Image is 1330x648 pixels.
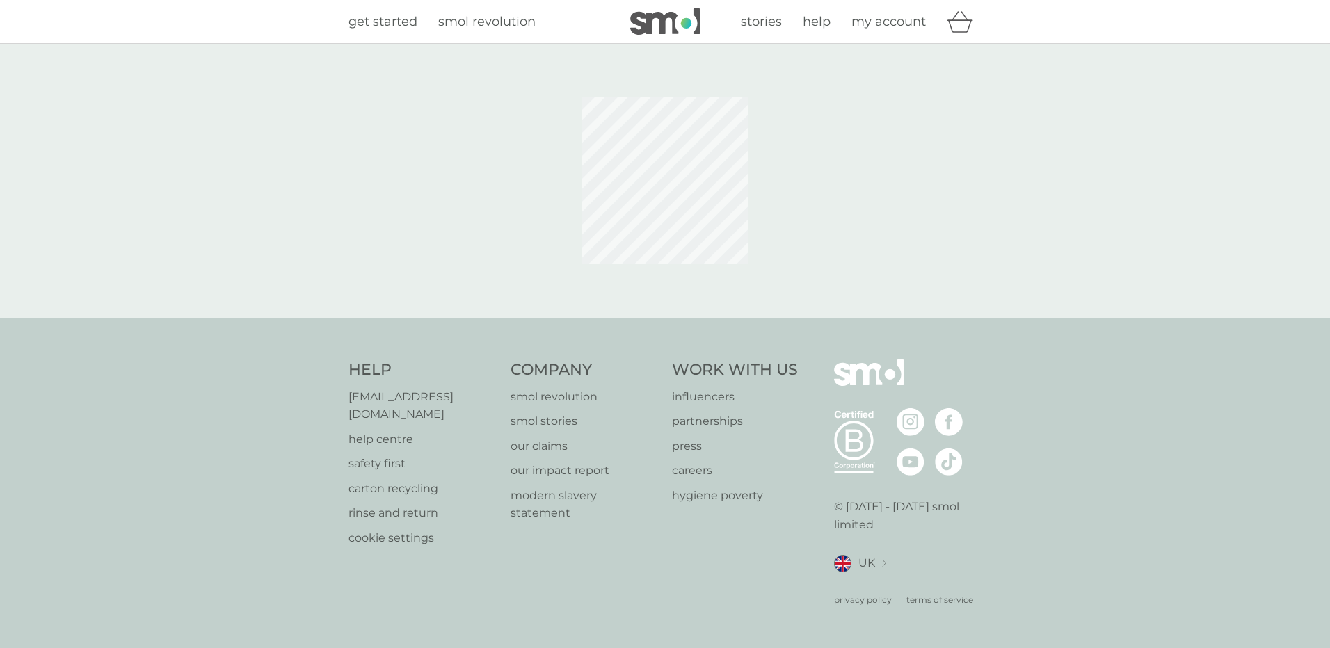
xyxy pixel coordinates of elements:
a: help [803,12,831,32]
a: safety first [348,455,497,473]
a: privacy policy [834,593,892,606]
a: get started [348,12,417,32]
img: UK flag [834,555,851,572]
p: © [DATE] - [DATE] smol limited [834,498,982,533]
a: smol revolution [438,12,536,32]
a: careers [672,462,798,480]
a: influencers [672,388,798,406]
a: modern slavery statement [511,487,659,522]
a: my account [851,12,926,32]
a: press [672,437,798,455]
a: partnerships [672,412,798,430]
span: smol revolution [438,14,536,29]
a: [EMAIL_ADDRESS][DOMAIN_NAME] [348,388,497,423]
a: hygiene poverty [672,487,798,505]
img: smol [834,359,904,407]
h4: Work With Us [672,359,798,381]
a: cookie settings [348,529,497,547]
a: carton recycling [348,480,497,498]
a: our impact report [511,462,659,480]
img: visit the smol Tiktok page [935,448,963,476]
a: stories [741,12,782,32]
img: select a new location [882,560,886,567]
span: my account [851,14,926,29]
span: stories [741,14,782,29]
span: get started [348,14,417,29]
a: rinse and return [348,504,497,522]
img: visit the smol Instagram page [897,408,924,436]
img: visit the smol Youtube page [897,448,924,476]
div: basket [947,8,982,35]
a: smol revolution [511,388,659,406]
img: visit the smol Facebook page [935,408,963,436]
img: smol [630,8,700,35]
a: help centre [348,430,497,448]
a: our claims [511,437,659,455]
span: UK [858,554,875,572]
a: terms of service [906,593,973,606]
h4: Company [511,359,659,381]
span: help [803,14,831,29]
a: smol stories [511,412,659,430]
h4: Help [348,359,497,381]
